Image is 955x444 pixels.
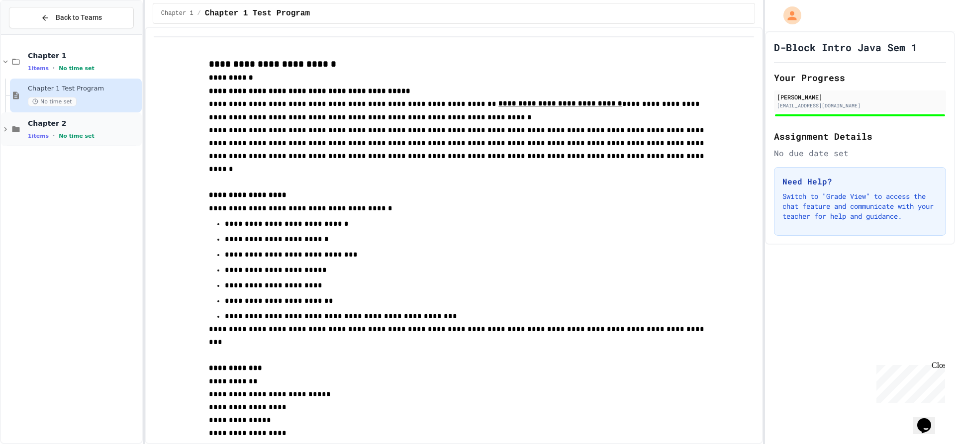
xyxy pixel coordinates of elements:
span: Chapter 2 [28,119,140,128]
h2: Assignment Details [774,129,946,143]
h1: D-Block Intro Java Sem 1 [774,40,917,54]
span: No time set [28,97,77,106]
span: • [53,64,55,72]
span: / [197,9,201,17]
iframe: chat widget [913,404,945,434]
span: Chapter 1 Test Program [205,7,310,19]
span: Back to Teams [56,12,102,23]
span: Chapter 1 Test Program [28,85,140,93]
span: 1 items [28,65,49,72]
div: Chat with us now!Close [4,4,69,63]
button: Back to Teams [9,7,134,28]
div: [PERSON_NAME] [777,92,943,101]
span: Chapter 1 [161,9,193,17]
span: Chapter 1 [28,51,140,60]
span: • [53,132,55,140]
iframe: chat widget [872,361,945,403]
h2: Your Progress [774,71,946,85]
p: Switch to "Grade View" to access the chat feature and communicate with your teacher for help and ... [782,191,938,221]
div: My Account [773,4,804,27]
span: No time set [59,65,95,72]
span: No time set [59,133,95,139]
div: No due date set [774,147,946,159]
div: [EMAIL_ADDRESS][DOMAIN_NAME] [777,102,943,109]
span: 1 items [28,133,49,139]
h3: Need Help? [782,176,938,187]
